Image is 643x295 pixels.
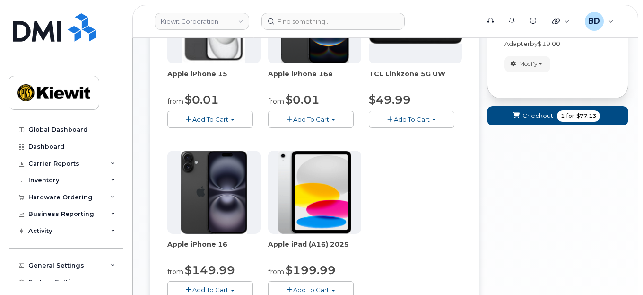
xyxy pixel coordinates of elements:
button: Add To Cart [167,111,253,127]
span: $149.99 [185,263,235,277]
button: Checkout 1 for $77.13 [487,106,628,125]
div: Apple iPhone 16 [167,240,261,259]
a: Kiewit Corporation [155,13,249,30]
span: $19.00 [538,40,560,47]
span: Add To Cart [192,116,228,123]
button: Modify [504,56,550,72]
small: from [268,268,284,276]
input: Find something... [261,13,405,30]
span: $49.99 [369,93,411,107]
span: $199.99 [286,263,336,277]
img: iphone_16_plus.png [181,151,247,234]
div: Barbara Dye [578,12,620,31]
button: Add To Cart [369,111,454,127]
span: $0.01 [286,93,320,107]
span: $0.01 [185,93,219,107]
span: 1 [504,31,509,39]
span: for [565,112,576,120]
div: Apple iPhone 16e [268,69,361,88]
span: Add To Cart [293,116,329,123]
span: 20W USB-C Power Adapter [504,31,571,48]
span: Add To Cart [394,116,430,123]
small: from [167,97,183,106]
span: Modify [519,60,538,68]
span: BD [588,16,600,27]
button: Add To Cart [268,111,354,127]
div: Quicklinks [546,12,576,31]
span: 1 [561,112,565,120]
small: from [167,268,183,276]
iframe: Messenger Launcher [602,254,636,288]
span: $77.13 [576,112,596,120]
img: ipad_11.png [278,151,351,234]
span: Add To Cart [293,286,329,294]
small: from [268,97,284,106]
div: Apple iPad (A16) 2025 [268,240,361,259]
span: Add To Cart [192,286,228,294]
span: Checkout [522,111,553,120]
div: TCL Linkzone 5G UW [369,69,462,88]
div: Apple iPhone 15 [167,69,261,88]
div: x by [504,31,611,48]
